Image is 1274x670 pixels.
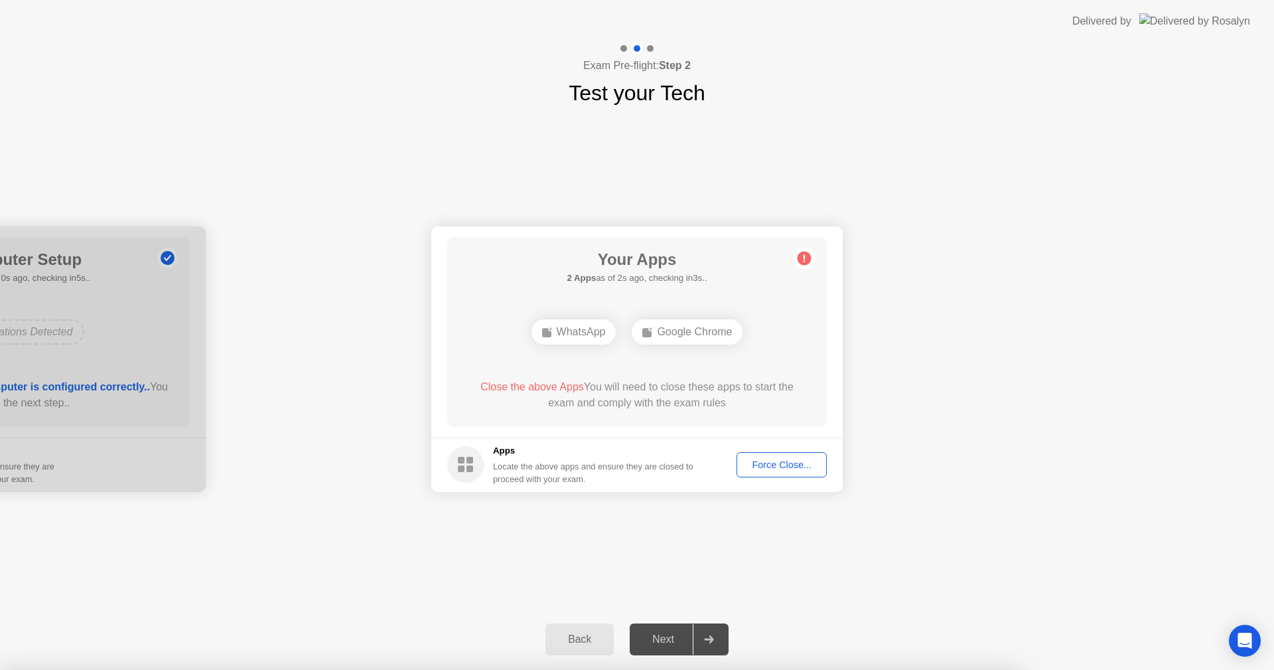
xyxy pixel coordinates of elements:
div: You will need to close these apps to start the exam and comply with the exam rules [466,379,808,411]
h1: Your Apps [567,248,707,272]
h5: as of 2s ago, checking in3s.. [567,272,707,285]
h5: Apps [493,444,694,458]
div: Google Chrome [632,319,743,345]
img: Delivered by Rosalyn [1139,13,1250,29]
div: Locate the above apps and ensure they are closed to proceed with your exam. [493,460,694,485]
div: Back [549,633,610,645]
span: Close the above Apps [480,381,584,392]
h4: Exam Pre-flight: [583,58,691,74]
div: Next [634,633,693,645]
div: Open Intercom Messenger [1229,625,1261,657]
div: Delivered by [1072,13,1131,29]
h1: Test your Tech [569,77,705,109]
b: 2 Apps [567,273,596,283]
b: Step 2 [659,60,691,71]
div: Force Close... [741,460,822,470]
div: WhatsApp [531,319,616,345]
